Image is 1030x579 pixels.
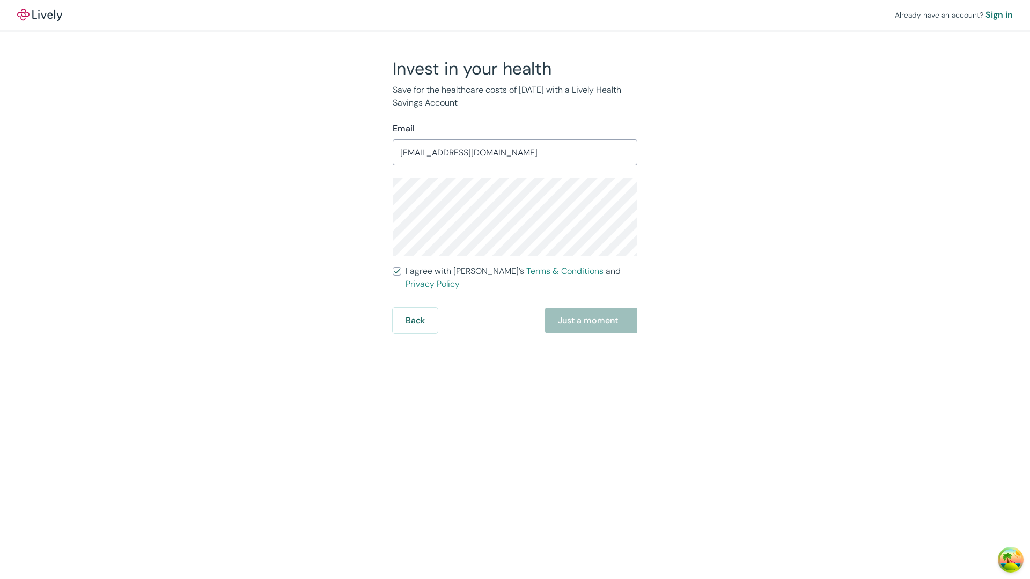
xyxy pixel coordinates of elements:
p: Save for the healthcare costs of [DATE] with a Lively Health Savings Account [393,84,637,109]
img: Lively [17,9,62,21]
a: LivelyLively [17,9,62,21]
a: Sign in [985,9,1013,21]
label: Email [393,122,415,135]
a: Privacy Policy [406,278,460,289]
button: Open Tanstack query devtools [1000,549,1021,570]
a: Terms & Conditions [526,265,604,277]
button: Back [393,308,438,333]
h2: Invest in your health [393,58,637,79]
span: I agree with [PERSON_NAME]’s and [406,265,637,291]
div: Already have an account? [895,9,1013,21]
